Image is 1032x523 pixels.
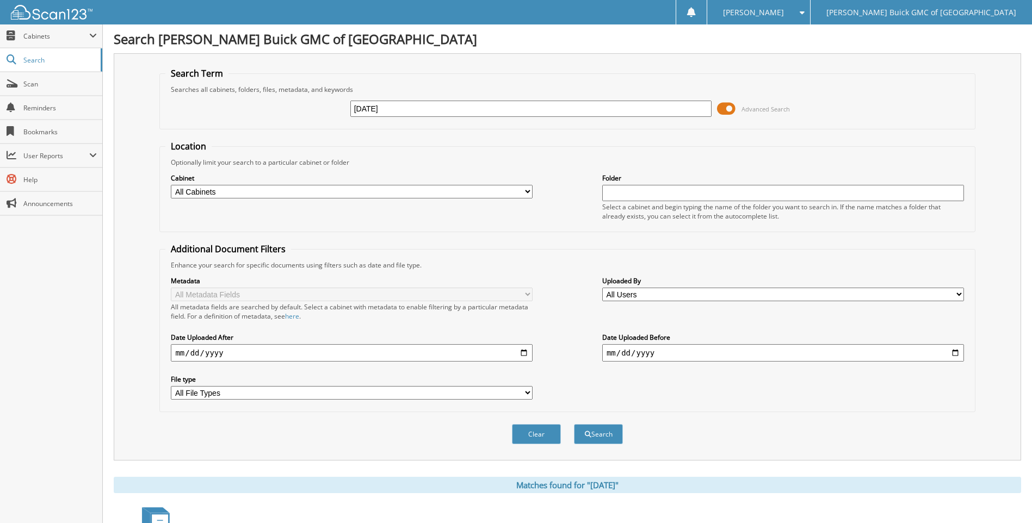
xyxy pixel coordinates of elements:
label: Cabinet [171,173,533,183]
span: Scan [23,79,97,89]
div: Select a cabinet and begin typing the name of the folder you want to search in. If the name match... [602,202,964,221]
div: All metadata fields are searched by default. Select a cabinet with metadata to enable filtering b... [171,302,533,321]
button: Search [574,424,623,444]
legend: Additional Document Filters [165,243,291,255]
label: Folder [602,173,964,183]
label: Date Uploaded Before [602,333,964,342]
input: end [602,344,964,362]
span: Cabinets [23,32,89,41]
button: Clear [512,424,561,444]
span: [PERSON_NAME] Buick GMC of [GEOGRAPHIC_DATA] [826,9,1016,16]
span: [PERSON_NAME] [723,9,784,16]
div: Matches found for "[DATE]" [114,477,1021,493]
img: scan123-logo-white.svg [11,5,92,20]
a: here [285,312,299,321]
div: Searches all cabinets, folders, files, metadata, and keywords [165,85,969,94]
span: Help [23,175,97,184]
label: File type [171,375,533,384]
span: Reminders [23,103,97,113]
div: Optionally limit your search to a particular cabinet or folder [165,158,969,167]
div: Enhance your search for specific documents using filters such as date and file type. [165,260,969,270]
legend: Location [165,140,212,152]
label: Metadata [171,276,533,285]
label: Date Uploaded After [171,333,533,342]
label: Uploaded By [602,276,964,285]
input: start [171,344,533,362]
span: Search [23,55,95,65]
legend: Search Term [165,67,228,79]
span: Bookmarks [23,127,97,136]
span: Announcements [23,199,97,208]
span: Advanced Search [741,105,790,113]
h1: Search [PERSON_NAME] Buick GMC of [GEOGRAPHIC_DATA] [114,30,1021,48]
span: User Reports [23,151,89,160]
